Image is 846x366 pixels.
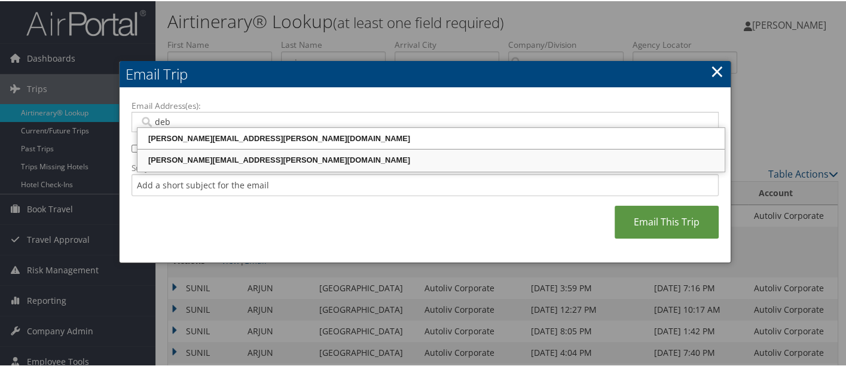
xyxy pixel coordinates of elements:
div: [PERSON_NAME][EMAIL_ADDRESS][PERSON_NAME][DOMAIN_NAME] [139,153,723,165]
input: Add a short subject for the email [132,173,719,195]
a: × [710,58,724,82]
label: Subject: [132,161,719,173]
div: [PERSON_NAME][EMAIL_ADDRESS][PERSON_NAME][DOMAIN_NAME] [139,132,723,144]
label: Email Address(es): [132,99,719,111]
h2: Email Trip [120,60,731,86]
input: Email address (Separate multiple email addresses with commas) [139,115,711,127]
a: Email This Trip [615,205,719,237]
